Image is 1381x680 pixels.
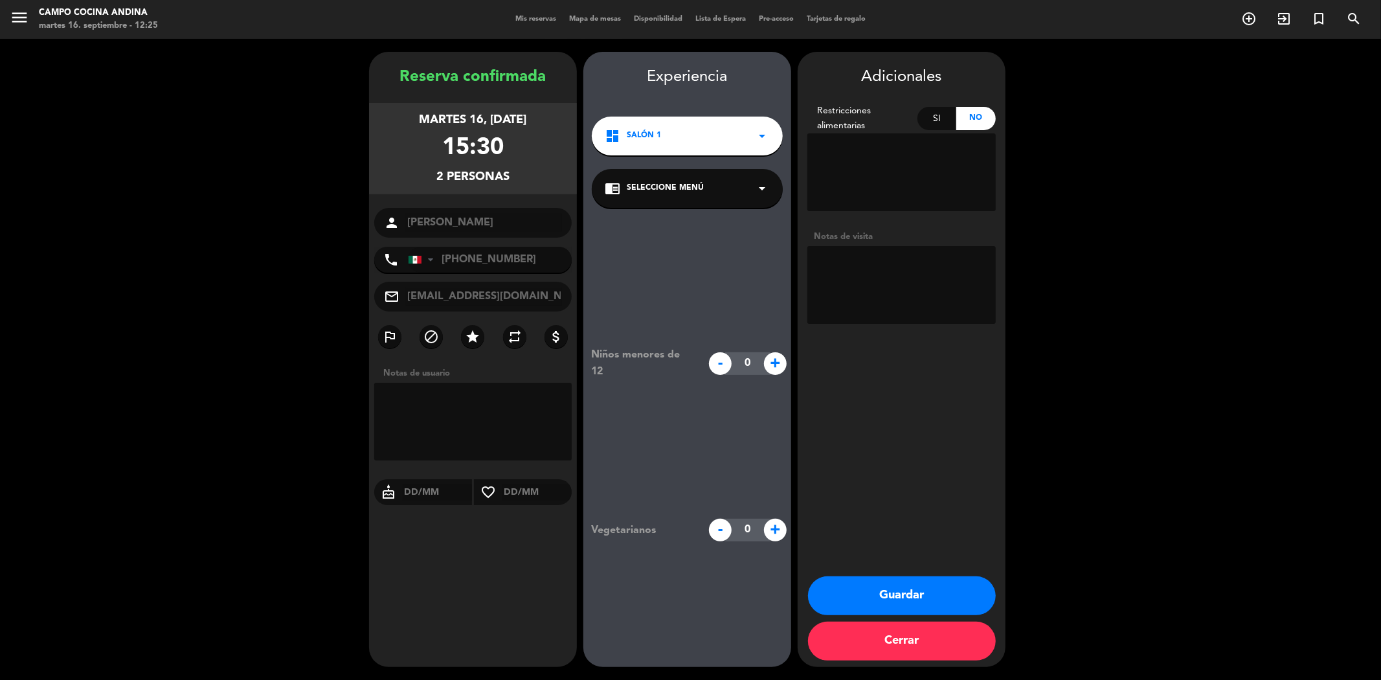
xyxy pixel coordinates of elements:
div: Niños menores de 12 [581,346,702,380]
i: turned_in_not [1311,11,1327,27]
div: Mexico (México): +52 [409,247,438,272]
i: add_circle_outline [1241,11,1257,27]
span: - [709,352,732,375]
input: DD/MM [403,484,472,501]
div: Notas de usuario [377,367,577,380]
span: Seleccione Menú [627,182,704,195]
span: Lista de Espera [689,16,752,23]
i: menu [10,8,29,27]
i: exit_to_app [1276,11,1292,27]
span: Mis reservas [509,16,563,23]
i: chrome_reader_mode [605,181,620,196]
span: - [709,519,732,541]
i: block [423,329,439,345]
button: Cerrar [808,622,996,661]
div: Reserva confirmada [369,65,577,90]
i: arrow_drop_down [754,181,770,196]
span: + [764,352,787,375]
div: Restricciones alimentarias [807,104,917,133]
i: dashboard [605,128,620,144]
div: Notas de visita [807,230,996,244]
i: outlined_flag [382,329,398,345]
div: No [956,107,996,130]
span: Tarjetas de regalo [800,16,872,23]
div: Campo Cocina Andina [39,6,158,19]
i: attach_money [548,329,564,345]
div: 15:30 [442,130,504,168]
i: favorite_border [474,484,502,500]
i: search [1346,11,1362,27]
div: Vegetarianos [581,522,702,539]
i: arrow_drop_down [754,128,770,144]
i: repeat [507,329,522,345]
span: Pre-acceso [752,16,800,23]
span: Disponibilidad [627,16,689,23]
button: menu [10,8,29,32]
div: Adicionales [807,65,996,90]
div: Si [917,107,957,130]
i: mail_outline [384,289,399,304]
i: star [465,329,480,345]
i: phone [383,252,399,267]
div: 2 personas [436,168,510,187]
span: + [764,519,787,541]
input: DD/MM [502,484,572,501]
i: person [384,215,399,231]
i: cake [374,484,403,500]
div: martes 16. septiembre - 12:25 [39,19,158,32]
span: Salón 1 [627,130,661,142]
button: Guardar [808,576,996,615]
span: Mapa de mesas [563,16,627,23]
div: Experiencia [583,65,791,90]
div: martes 16, [DATE] [420,111,527,130]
